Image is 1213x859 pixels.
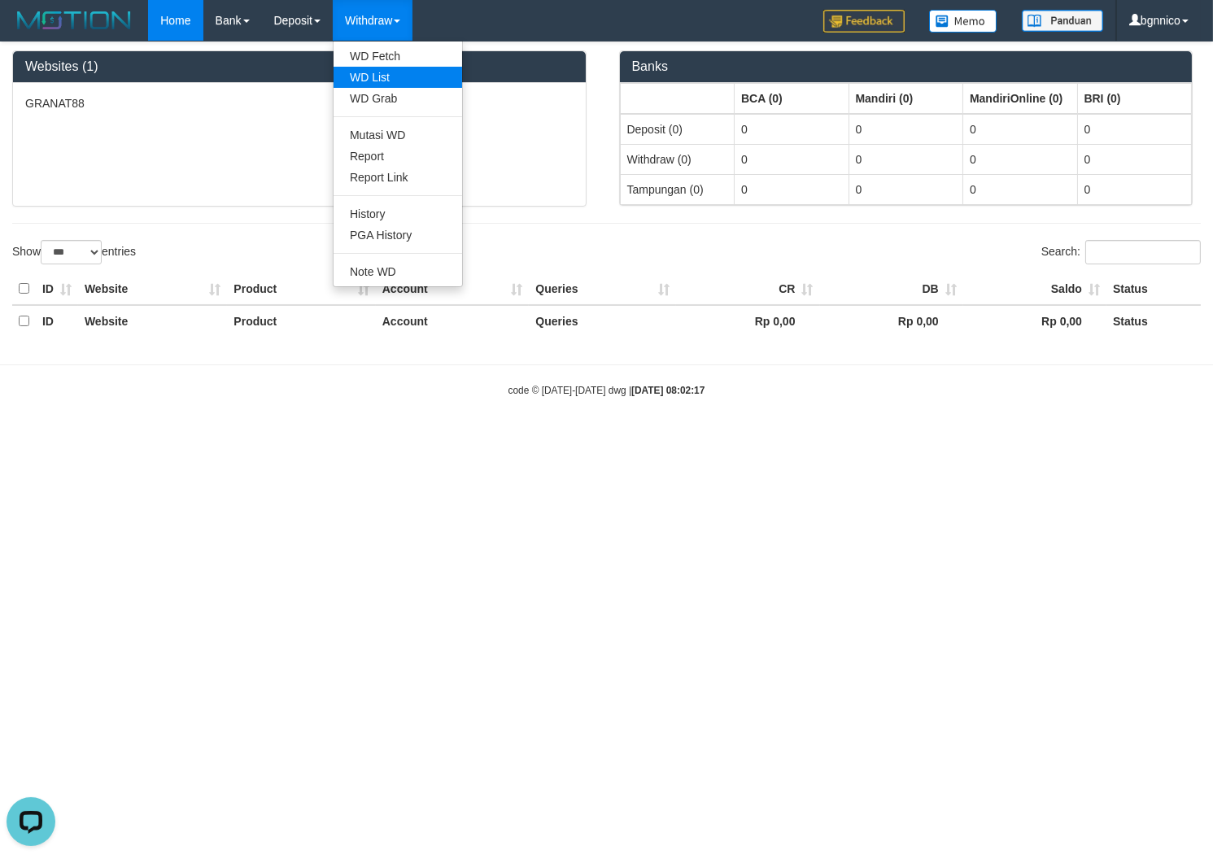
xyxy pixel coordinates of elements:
[849,174,963,204] td: 0
[41,240,102,264] select: Showentries
[1106,273,1201,305] th: Status
[1085,240,1201,264] input: Search:
[823,10,905,33] img: Feedback.jpg
[334,261,462,282] a: Note WD
[529,273,676,305] th: Queries
[227,273,375,305] th: Product
[78,305,227,337] th: Website
[227,305,375,337] th: Product
[963,114,1078,145] td: 0
[676,273,819,305] th: CR
[1022,10,1103,32] img: panduan.png
[963,144,1078,174] td: 0
[1106,305,1201,337] th: Status
[963,174,1078,204] td: 0
[620,174,735,204] td: Tampungan (0)
[12,8,136,33] img: MOTION_logo.png
[963,273,1106,305] th: Saldo
[849,83,963,114] th: Group: activate to sort column ascending
[25,59,574,74] h3: Websites (1)
[334,88,462,109] a: WD Grab
[36,273,78,305] th: ID
[334,203,462,225] a: History
[1077,83,1192,114] th: Group: activate to sort column ascending
[334,124,462,146] a: Mutasi WD
[620,114,735,145] td: Deposit (0)
[334,146,462,167] a: Report
[36,305,78,337] th: ID
[1077,174,1192,204] td: 0
[963,305,1106,337] th: Rp 0,00
[929,10,997,33] img: Button%20Memo.svg
[1077,144,1192,174] td: 0
[25,95,574,111] p: GRANAT88
[334,67,462,88] a: WD List
[529,305,676,337] th: Queries
[735,144,849,174] td: 0
[849,144,963,174] td: 0
[620,83,735,114] th: Group: activate to sort column ascending
[676,305,819,337] th: Rp 0,00
[78,273,227,305] th: Website
[620,144,735,174] td: Withdraw (0)
[849,114,963,145] td: 0
[1041,240,1201,264] label: Search:
[820,305,963,337] th: Rp 0,00
[12,240,136,264] label: Show entries
[334,167,462,188] a: Report Link
[376,273,530,305] th: Account
[963,83,1078,114] th: Group: activate to sort column ascending
[7,7,55,55] button: Open LiveChat chat widget
[632,59,1180,74] h3: Banks
[334,46,462,67] a: WD Fetch
[735,83,849,114] th: Group: activate to sort column ascending
[735,114,849,145] td: 0
[631,385,705,396] strong: [DATE] 08:02:17
[376,305,530,337] th: Account
[735,174,849,204] td: 0
[334,225,462,246] a: PGA History
[1077,114,1192,145] td: 0
[508,385,705,396] small: code © [DATE]-[DATE] dwg |
[820,273,963,305] th: DB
